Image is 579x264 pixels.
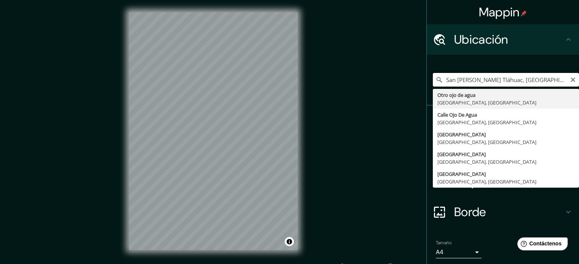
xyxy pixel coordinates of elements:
div: A4 [436,246,482,258]
img: pin-icon.png [521,10,527,16]
font: A4 [436,248,443,256]
font: Calle Ojo De Agua [437,111,477,118]
div: Estilo [427,136,579,166]
button: Activar o desactivar atribución [285,237,294,246]
font: [GEOGRAPHIC_DATA] [437,171,486,177]
font: [GEOGRAPHIC_DATA], [GEOGRAPHIC_DATA] [437,99,536,106]
input: Elige tu ciudad o zona [433,73,579,87]
div: Ubicación [427,24,579,55]
font: [GEOGRAPHIC_DATA], [GEOGRAPHIC_DATA] [437,178,536,185]
font: [GEOGRAPHIC_DATA] [437,151,486,158]
font: Borde [454,204,486,220]
canvas: Mapa [129,12,298,250]
font: [GEOGRAPHIC_DATA] [437,131,486,138]
font: Ubicación [454,32,508,47]
font: [GEOGRAPHIC_DATA], [GEOGRAPHIC_DATA] [437,158,536,165]
div: Borde [427,197,579,227]
div: Patas [427,106,579,136]
font: [GEOGRAPHIC_DATA], [GEOGRAPHIC_DATA] [437,119,536,126]
button: Claro [570,76,576,83]
iframe: Lanzador de widgets de ayuda [511,234,571,256]
font: Tamaño [436,240,451,246]
div: Disposición [427,166,579,197]
font: Mappin [479,4,520,20]
font: Otro ojo de agua [437,92,475,98]
font: [GEOGRAPHIC_DATA], [GEOGRAPHIC_DATA] [437,139,536,145]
